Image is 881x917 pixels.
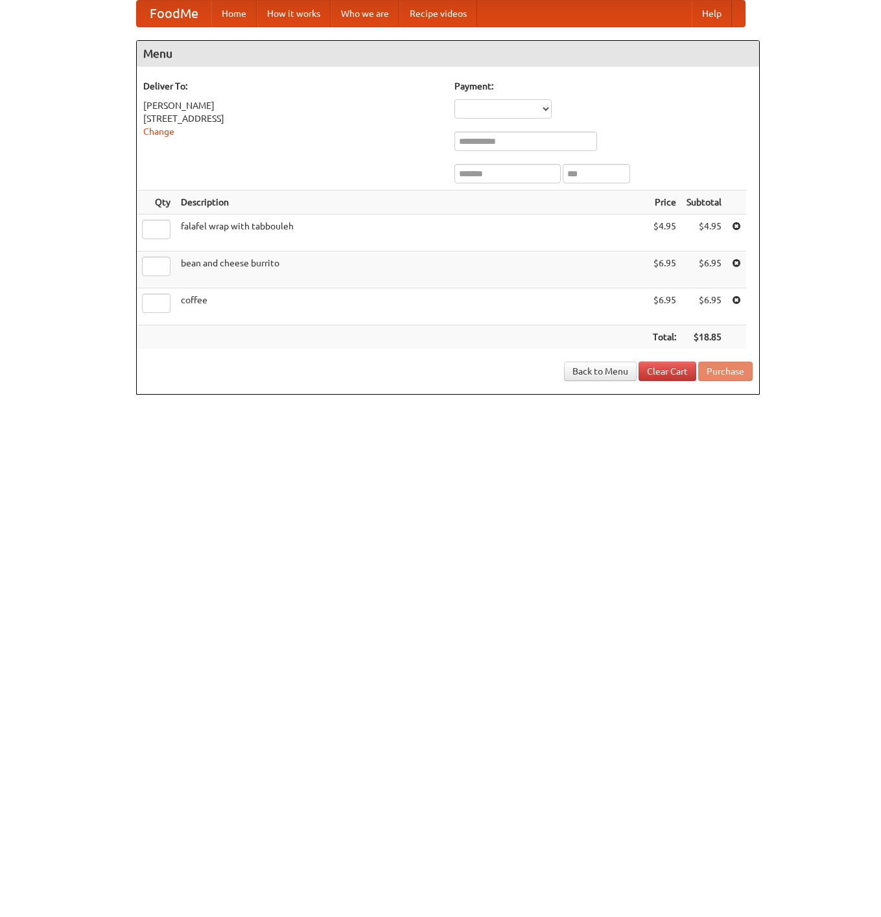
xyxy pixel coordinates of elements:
[176,288,648,325] td: coffee
[143,126,174,137] a: Change
[331,1,399,27] a: Who we are
[143,112,441,125] div: [STREET_ADDRESS]
[648,215,681,251] td: $4.95
[176,251,648,288] td: bean and cheese burrito
[211,1,257,27] a: Home
[176,191,648,215] th: Description
[257,1,331,27] a: How it works
[137,191,176,215] th: Qty
[137,41,759,67] h4: Menu
[564,362,637,381] a: Back to Menu
[648,251,681,288] td: $6.95
[137,1,211,27] a: FoodMe
[698,362,753,381] button: Purchase
[648,325,681,349] th: Total:
[399,1,477,27] a: Recipe videos
[681,325,727,349] th: $18.85
[143,80,441,93] h5: Deliver To:
[681,215,727,251] td: $4.95
[681,191,727,215] th: Subtotal
[454,80,753,93] h5: Payment:
[143,99,441,112] div: [PERSON_NAME]
[681,288,727,325] td: $6.95
[648,191,681,215] th: Price
[692,1,732,27] a: Help
[681,251,727,288] td: $6.95
[639,362,696,381] a: Clear Cart
[648,288,681,325] td: $6.95
[176,215,648,251] td: falafel wrap with tabbouleh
